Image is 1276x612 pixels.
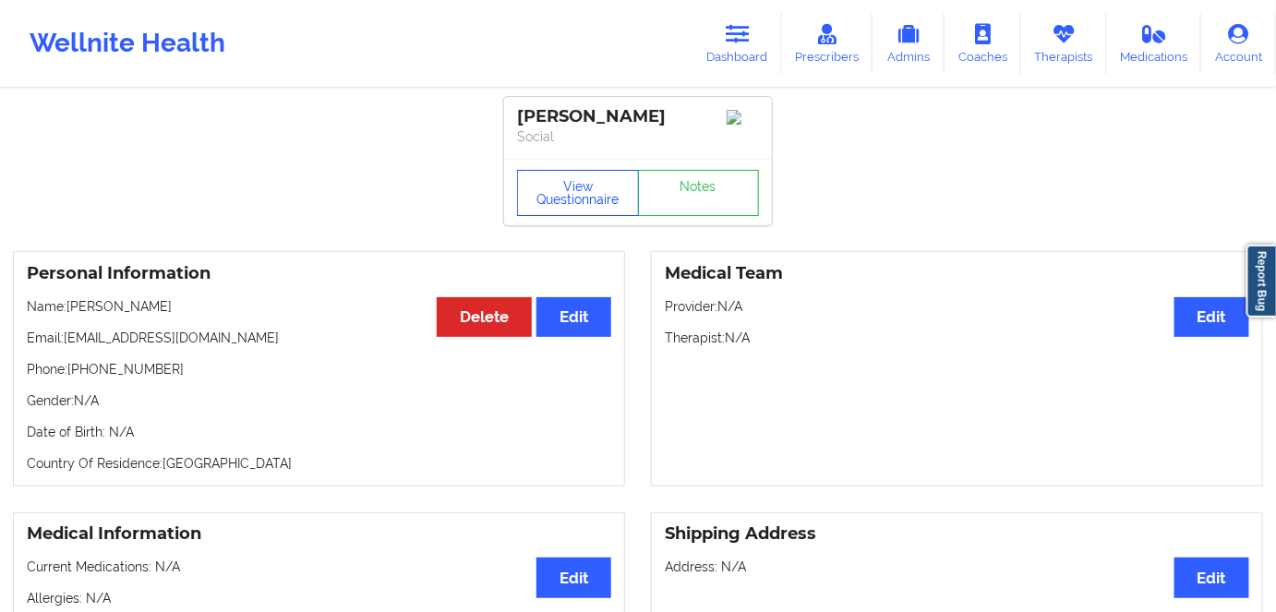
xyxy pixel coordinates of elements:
[665,263,1249,284] h3: Medical Team
[665,297,1249,316] p: Provider: N/A
[693,13,782,74] a: Dashboard
[665,329,1249,347] p: Therapist: N/A
[782,13,873,74] a: Prescribers
[1021,13,1107,74] a: Therapists
[1246,245,1276,318] a: Report Bug
[27,454,611,473] p: Country Of Residence: [GEOGRAPHIC_DATA]
[27,558,611,576] p: Current Medications: N/A
[536,297,611,337] button: Edit
[27,263,611,284] h3: Personal Information
[638,170,760,216] a: Notes
[517,106,759,127] div: [PERSON_NAME]
[536,558,611,597] button: Edit
[27,589,611,607] p: Allergies: N/A
[1174,558,1249,597] button: Edit
[517,127,759,146] p: Social
[437,297,532,337] button: Delete
[1107,13,1202,74] a: Medications
[945,13,1021,74] a: Coaches
[727,110,759,125] img: Image%2Fplaceholer-image.png
[1201,13,1276,74] a: Account
[27,391,611,410] p: Gender: N/A
[517,170,639,216] button: View Questionnaire
[665,523,1249,545] h3: Shipping Address
[27,523,611,545] h3: Medical Information
[1174,297,1249,337] button: Edit
[665,558,1249,576] p: Address: N/A
[27,360,611,378] p: Phone: [PHONE_NUMBER]
[27,329,611,347] p: Email: [EMAIL_ADDRESS][DOMAIN_NAME]
[27,297,611,316] p: Name: [PERSON_NAME]
[27,423,611,441] p: Date of Birth: N/A
[873,13,945,74] a: Admins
